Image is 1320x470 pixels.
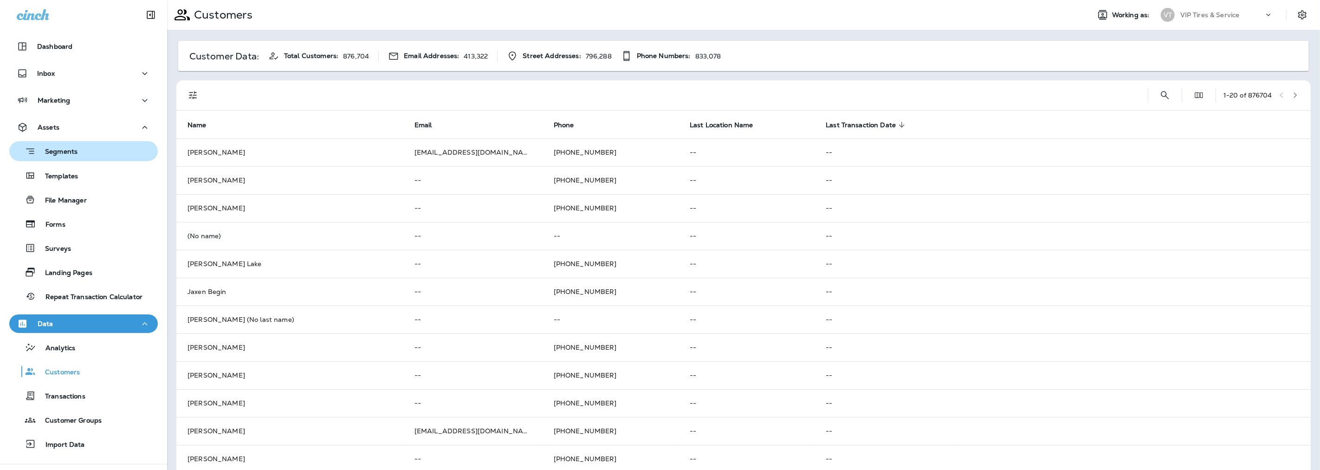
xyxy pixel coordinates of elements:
[414,121,432,129] span: Email
[690,372,803,379] p: --
[9,314,158,333] button: Data
[188,232,392,240] p: (No name)
[9,91,158,110] button: Marketing
[554,232,667,240] p: --
[690,176,803,184] p: --
[826,176,1300,184] p: --
[414,176,531,184] p: --
[543,278,679,306] td: [PHONE_NUMBER]
[690,260,803,268] p: --
[36,221,65,229] p: Forms
[9,214,158,234] button: Forms
[464,52,488,60] p: 413,322
[9,338,158,357] button: Analytics
[414,232,531,240] p: --
[37,70,55,77] p: Inbox
[176,361,403,389] td: [PERSON_NAME]
[1190,86,1208,104] button: Edit Fields
[690,344,803,351] p: --
[543,250,679,278] td: [PHONE_NUMBER]
[9,118,158,137] button: Assets
[36,148,78,157] p: Segments
[543,194,679,222] td: [PHONE_NUMBER]
[184,86,202,104] button: Filters
[36,196,87,205] p: File Manager
[826,288,1300,295] p: --
[523,52,581,60] span: Street Addresses:
[188,121,207,129] span: Name
[414,316,531,323] p: --
[543,138,679,166] td: [PHONE_NUMBER]
[826,260,1300,268] p: --
[176,138,403,166] td: [PERSON_NAME]
[9,238,158,258] button: Surveys
[190,8,252,22] p: Customers
[1161,8,1175,22] div: VT
[690,121,753,129] span: Last Location Name
[690,121,765,129] span: Last Location Name
[284,52,338,60] span: Total Customers:
[188,121,219,129] span: Name
[637,52,691,60] span: Phone Numbers:
[176,194,403,222] td: [PERSON_NAME]
[826,399,1300,407] p: --
[9,141,158,161] button: Segments
[543,333,679,361] td: [PHONE_NUMBER]
[176,389,403,417] td: [PERSON_NAME]
[176,306,403,333] td: [PERSON_NAME] (No last name)
[36,441,85,450] p: Import Data
[36,344,75,353] p: Analytics
[826,372,1300,379] p: --
[414,399,531,407] p: --
[404,52,459,60] span: Email Addresses:
[690,232,803,240] p: --
[176,417,403,445] td: [PERSON_NAME]
[38,97,70,104] p: Marketing
[554,316,667,323] p: --
[37,43,72,50] p: Dashboard
[690,399,803,407] p: --
[826,121,896,129] span: Last Transaction Date
[9,434,158,454] button: Import Data
[36,417,102,425] p: Customer Groups
[9,166,158,185] button: Templates
[826,427,1300,435] p: --
[543,361,679,389] td: [PHONE_NUMBER]
[826,344,1300,351] p: --
[826,316,1300,323] p: --
[826,149,1300,156] p: --
[36,392,85,401] p: Transactions
[36,245,71,254] p: Surveys
[9,190,158,209] button: File Manager
[414,372,531,379] p: --
[1156,86,1174,104] button: Search Customers
[9,287,158,306] button: Repeat Transaction Calculator
[543,417,679,445] td: [PHONE_NUMBER]
[414,344,531,351] p: --
[414,455,531,463] p: --
[690,204,803,212] p: --
[690,455,803,463] p: --
[176,278,403,306] td: Jaxen Begin
[690,288,803,295] p: --
[9,362,158,381] button: Customers
[36,293,142,302] p: Repeat Transaction Calculator
[543,166,679,194] td: [PHONE_NUMBER]
[189,52,259,60] p: Customer Data:
[826,204,1300,212] p: --
[176,166,403,194] td: [PERSON_NAME]
[36,172,78,181] p: Templates
[38,320,53,327] p: Data
[38,124,59,131] p: Assets
[554,121,586,129] span: Phone
[690,427,803,435] p: --
[1180,11,1240,19] p: VIP Tires & Service
[695,52,721,60] p: 833,078
[403,138,543,166] td: [EMAIL_ADDRESS][DOMAIN_NAME]
[9,262,158,282] button: Landing Pages
[403,417,543,445] td: [EMAIL_ADDRESS][DOMAIN_NAME]
[1294,7,1311,23] button: Settings
[690,149,803,156] p: --
[138,6,164,24] button: Collapse Sidebar
[543,389,679,417] td: [PHONE_NUMBER]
